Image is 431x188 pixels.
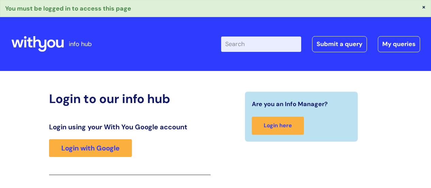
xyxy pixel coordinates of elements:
[49,91,211,106] h2: Login to our info hub
[378,36,420,52] a: My queries
[221,37,301,52] input: Search
[422,4,426,10] button: ×
[252,117,304,135] a: Login here
[49,139,132,157] a: Login with Google
[69,39,92,49] p: info hub
[49,123,211,131] h3: Login using your With You Google account
[252,99,328,110] span: Are you an Info Manager?
[312,36,367,52] a: Submit a query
